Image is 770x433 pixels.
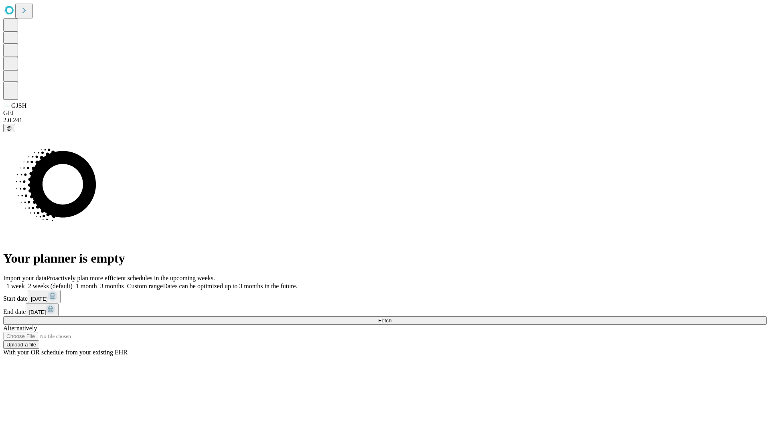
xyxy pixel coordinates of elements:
span: With your OR schedule from your existing EHR [3,349,128,356]
span: 1 month [76,283,97,289]
span: Fetch [378,318,391,324]
span: GJSH [11,102,26,109]
div: 2.0.241 [3,117,767,124]
div: End date [3,303,767,316]
span: [DATE] [31,296,48,302]
button: Fetch [3,316,767,325]
span: Import your data [3,275,47,281]
span: 3 months [100,283,124,289]
div: GEI [3,109,767,117]
span: 1 week [6,283,25,289]
div: Start date [3,290,767,303]
span: @ [6,125,12,131]
span: [DATE] [29,309,46,315]
h1: Your planner is empty [3,251,767,266]
button: [DATE] [26,303,59,316]
button: [DATE] [28,290,61,303]
span: 2 weeks (default) [28,283,73,289]
span: Proactively plan more efficient schedules in the upcoming weeks. [47,275,215,281]
span: Alternatively [3,325,37,332]
button: Upload a file [3,340,39,349]
span: Custom range [127,283,163,289]
button: @ [3,124,15,132]
span: Dates can be optimized up to 3 months in the future. [163,283,297,289]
